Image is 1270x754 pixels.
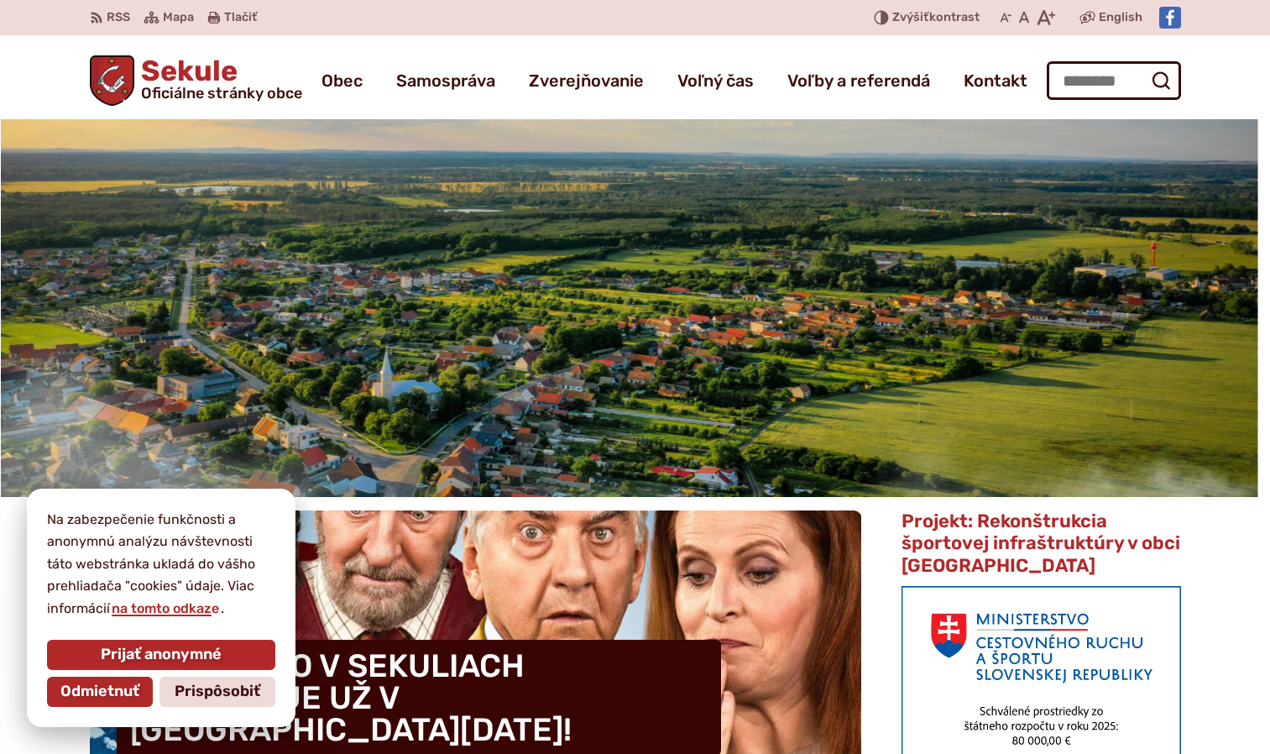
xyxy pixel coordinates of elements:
a: Zverejňovanie [529,57,644,104]
a: English [1095,8,1146,28]
a: Logo Sekule, prejsť na domovskú stránku. [90,55,303,106]
a: Kontakt [964,57,1027,104]
a: Voľby a referendá [787,57,930,104]
span: Projekt: Rekonštrukcia športovej infraštruktúry v obci [GEOGRAPHIC_DATA] [902,510,1180,577]
img: Prejsť na Facebook stránku [1159,7,1181,29]
span: Oficiálne stránky obce [141,86,302,101]
h1: Sekule [134,57,302,101]
span: Prijať anonymné [101,646,222,664]
span: Odmietnuť [60,683,139,701]
span: RSS [107,8,130,28]
span: Zvýšiť [892,10,929,24]
img: Prejsť na domovskú stránku [90,55,135,106]
span: Mapa [163,8,194,28]
span: kontrast [892,11,980,25]
button: Prijať anonymné [47,640,275,670]
p: Na zabezpečenie funkčnosti a anonymnú analýzu návštevnosti táto webstránka ukladá do vášho prehli... [47,509,275,620]
a: Samospráva [396,57,495,104]
span: English [1099,8,1142,28]
a: na tomto odkaze [110,600,221,616]
a: Obec [321,57,363,104]
button: Prispôsobiť [159,677,275,707]
span: Prispôsobiť [175,683,260,701]
button: Odmietnuť [47,677,153,707]
span: Tlačiť [224,11,257,25]
a: Voľný čas [677,57,754,104]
